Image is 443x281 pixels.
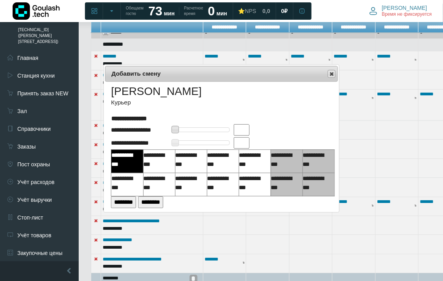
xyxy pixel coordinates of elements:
[208,4,215,18] strong: 0
[281,7,284,15] span: 0
[13,2,60,20] img: Логотип компании Goulash.tech
[382,4,427,11] span: [PERSON_NAME]
[148,4,162,18] strong: 73
[111,85,201,98] h2: [PERSON_NAME]
[126,6,144,17] span: Обещаем гостю
[111,98,201,107] p: Курьер
[328,70,336,78] button: Close
[365,3,437,19] button: [PERSON_NAME] Время не фиксируется
[262,7,270,15] span: 0,0
[277,4,293,18] a: 0 ₽
[121,4,232,18] a: Обещаем гостю 73 мин Расчетное время 0 мин
[382,11,432,18] span: Время не фиксируется
[234,4,275,18] a: ⭐NPS 0,0
[164,10,175,17] span: мин
[238,7,257,15] div: ⭐
[111,69,309,78] span: Добавить смену
[284,7,288,15] span: ₽
[216,10,227,17] span: мин
[245,8,257,14] span: NPS
[184,6,203,17] span: Расчетное время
